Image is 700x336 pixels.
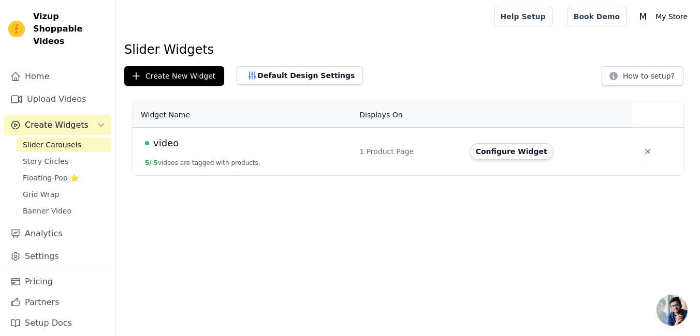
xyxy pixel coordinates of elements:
a: How to setup? [602,73,683,83]
img: Vizup [8,21,25,37]
th: Displays On [353,102,463,128]
span: Live Published [145,141,149,145]
a: Slider Carousels [17,138,111,152]
button: Delete widget [638,142,657,161]
a: Upload Videos [4,89,111,110]
span: video [153,136,179,150]
button: Create New Widget [124,66,224,86]
a: Settings [4,246,111,267]
span: 5 [154,159,158,166]
button: Default Design Settings [237,66,363,85]
span: 5 / [145,159,152,166]
a: Banner Video [17,204,111,218]
a: Analytics [4,223,111,244]
a: Home [4,66,111,87]
span: Grid Wrap [23,189,59,200]
a: Partners [4,292,111,313]
div: Chat abierto [657,295,688,326]
text: M [639,11,647,22]
button: How to setup? [602,66,683,86]
span: Create Widgets [25,119,89,131]
button: 5/ 5videos are tagged with products. [145,159,260,167]
span: Floating-Pop ⭐ [23,173,79,183]
a: Grid Wrap [17,187,111,202]
button: Configure Widget [470,143,553,160]
div: 1 Product Page [359,146,457,157]
button: Create Widgets [4,115,111,135]
p: My Store [651,7,692,26]
a: Pricing [4,271,111,292]
span: Slider Carousels [23,140,81,150]
span: Story Circles [23,156,68,166]
button: M My Store [635,7,692,26]
a: Help Setup [494,7,552,26]
a: Setup Docs [4,313,111,333]
th: Widget Name [133,102,353,128]
span: Banner Video [23,206,71,216]
a: Book Demo [567,7,626,26]
span: Vizup Shoppable Videos [33,10,107,48]
a: Floating-Pop ⭐ [17,171,111,185]
h1: Slider Widgets [124,41,692,58]
a: Story Circles [17,154,111,169]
